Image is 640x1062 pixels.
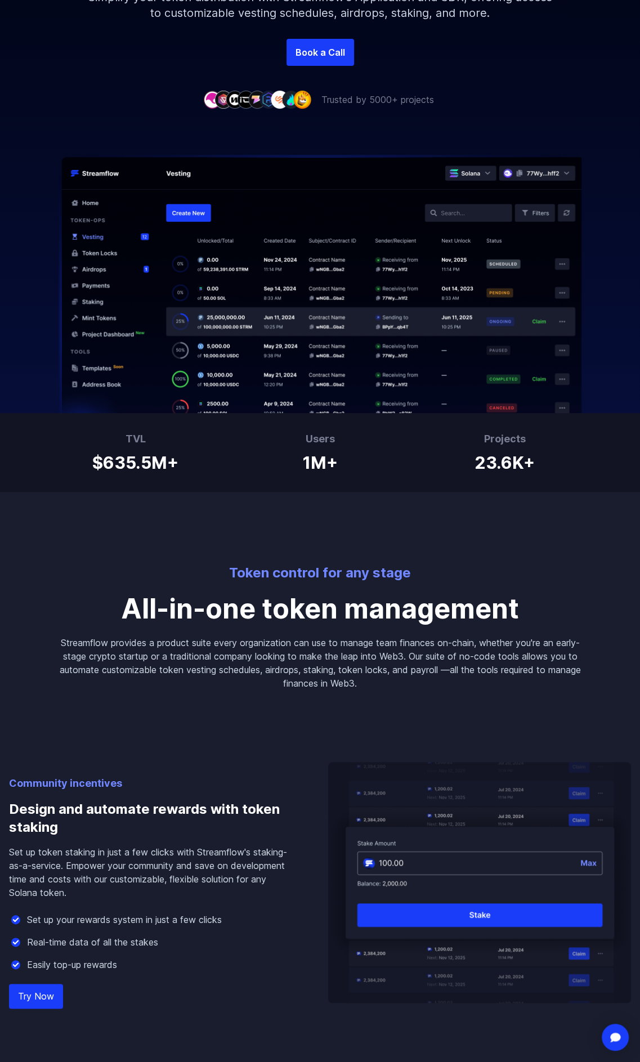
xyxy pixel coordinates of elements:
a: Try Now [9,984,63,1009]
img: Design and automate rewards with token staking [328,762,631,1003]
img: company-8 [282,91,300,108]
p: Easily top-up rewards [27,958,117,971]
h1: 1M+ [302,448,338,473]
p: Real-time data of all the stakes [27,935,158,949]
div: Open Intercom Messenger [602,1024,629,1051]
p: Set up your rewards system in just a few clicks [27,913,222,926]
img: company-2 [214,91,232,108]
img: company-1 [203,91,221,108]
p: Set up token staking in just a few clicks with Streamflow's staking-as-a-service. Empower your co... [9,845,292,899]
h3: Projects [475,431,535,447]
img: company-4 [237,91,255,108]
h3: Design and automate rewards with token staking [9,791,292,845]
h1: 23.6K+ [475,448,535,473]
img: company-3 [226,91,244,108]
img: company-7 [271,91,289,108]
h3: Users [302,431,338,447]
h3: TVL [92,431,178,447]
a: Book a Call [287,39,354,66]
img: company-6 [259,91,278,108]
p: Community incentives [9,776,292,791]
img: company-9 [293,91,311,108]
p: All-in-one token management [59,595,581,622]
p: Trusted by 5000+ projects [321,93,434,106]
p: Token control for any stage [59,564,581,582]
p: Streamflow provides a product suite every organization can use to manage team finances on-chain, ... [59,636,581,690]
img: company-5 [248,91,266,108]
h1: $635.5M+ [92,448,178,473]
